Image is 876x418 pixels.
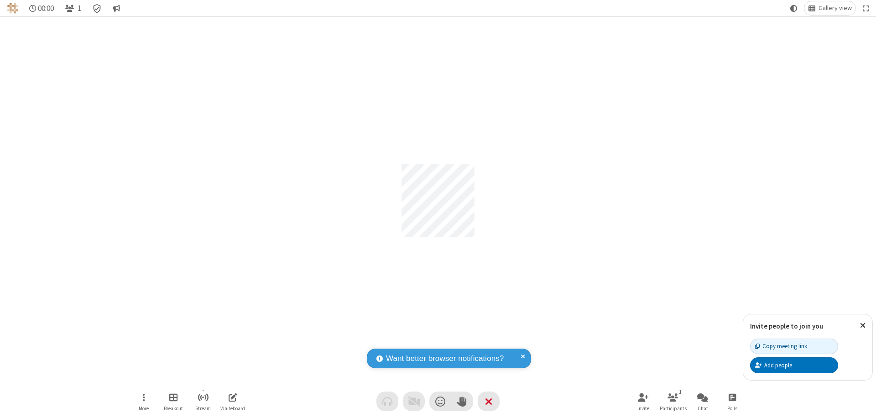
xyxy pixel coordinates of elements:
[26,1,58,15] div: Timer
[219,388,246,414] button: Open shared whiteboard
[750,339,838,354] button: Copy meeting link
[220,406,245,411] span: Whiteboard
[160,388,187,414] button: Manage Breakout Rooms
[78,4,81,13] span: 1
[755,342,807,350] div: Copy meeting link
[750,322,823,330] label: Invite people to join you
[403,392,425,411] button: Video
[787,1,801,15] button: Using system theme
[677,388,684,396] div: 1
[195,406,211,411] span: Stream
[689,388,716,414] button: Open chat
[804,1,855,15] button: Change layout
[451,392,473,411] button: Raise hand
[164,406,183,411] span: Breakout
[376,392,398,411] button: Audio problem - check your Internet connection or call by phone
[659,388,687,414] button: Open participant list
[189,388,217,414] button: Start streaming
[109,1,124,15] button: Conversation
[630,388,657,414] button: Invite participants (⌘+Shift+I)
[139,406,149,411] span: More
[7,3,18,14] img: QA Selenium DO NOT DELETE OR CHANGE
[386,353,504,365] span: Want better browser notifications?
[38,4,54,13] span: 00:00
[719,388,746,414] button: Open poll
[727,406,737,411] span: Polls
[61,1,85,15] button: Open participant list
[853,314,872,337] button: Close popover
[89,1,106,15] div: Meeting details Encryption enabled
[819,5,852,12] span: Gallery view
[698,406,708,411] span: Chat
[478,392,500,411] button: End or leave meeting
[750,357,838,373] button: Add people
[637,406,649,411] span: Invite
[429,392,451,411] button: Send a reaction
[660,406,687,411] span: Participants
[130,388,157,414] button: Open menu
[859,1,873,15] button: Fullscreen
